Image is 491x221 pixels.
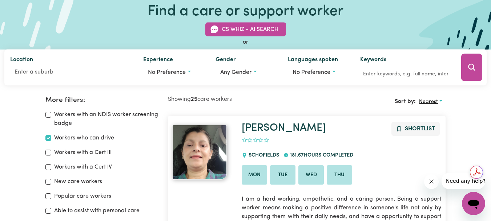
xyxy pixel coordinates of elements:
b: 25 [191,96,197,102]
label: Workers who can drive [54,134,114,142]
span: Any gender [220,70,251,75]
button: Sort search results [416,96,446,107]
span: Sort by: [395,99,416,104]
span: Shortlist [405,126,435,132]
label: Popular care workers [54,192,111,201]
li: Available on Tue [270,165,295,185]
div: or [4,38,487,47]
button: Worker experience options [143,66,204,79]
input: Enter keywords, e.g. full name, interests [360,68,451,80]
button: Worker gender preference [216,66,276,79]
label: Workers with an NDIS worker screening badge [54,110,160,128]
span: No preference [293,70,330,75]
li: Available on Wed [298,165,324,185]
h2: More filters: [45,96,160,104]
button: Add to shortlist [391,122,440,136]
label: Workers with a Cert IV [54,163,112,171]
span: Nearest [419,99,438,104]
li: Available on Thu [327,165,352,185]
label: Languages spoken [288,55,338,66]
label: Keywords [360,55,386,66]
label: New care workers [54,177,102,186]
a: Michelle [172,125,233,179]
label: Location [10,55,33,66]
label: Experience [143,55,173,66]
img: View Michelle's profile [172,125,227,179]
iframe: Message from company [442,173,485,189]
div: SCHOFIELDS [242,146,283,165]
input: Enter a suburb [10,66,132,79]
button: Worker language preferences [288,66,349,79]
a: [PERSON_NAME] [242,123,326,133]
label: Gender [216,55,236,66]
iframe: Button to launch messaging window [462,192,485,215]
span: No preference [148,70,186,75]
h1: Find a care or support worker [148,3,343,20]
label: Workers with a Cert III [54,148,112,157]
button: Search [461,54,482,81]
div: 181.67 hours completed [283,146,358,165]
span: Need any help? [4,5,44,11]
div: add rating by typing an integer from 0 to 5 or pressing arrow keys [242,136,269,145]
label: Able to assist with personal care [54,206,140,215]
h2: Showing care workers [168,96,307,103]
iframe: Close message [424,174,439,189]
li: Available on Mon [242,165,267,185]
button: CS Whiz - AI Search [205,23,286,36]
